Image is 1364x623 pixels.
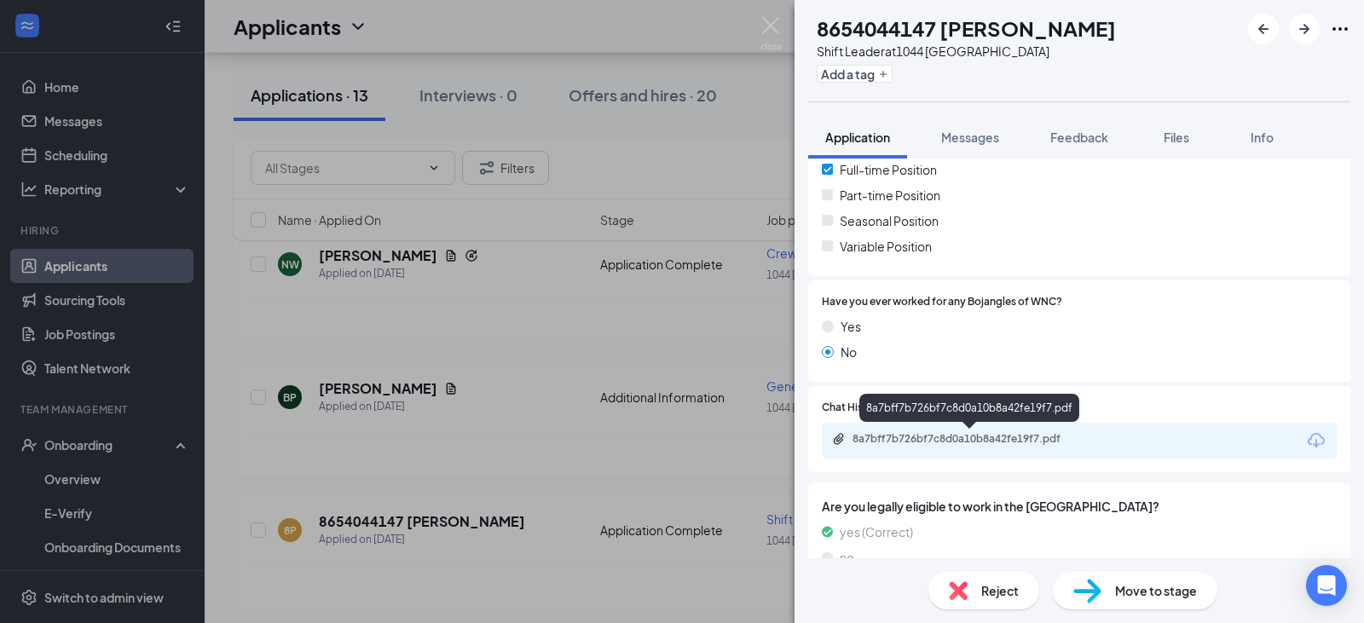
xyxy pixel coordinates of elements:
span: Feedback [1050,130,1108,145]
h1: 8654044147 [PERSON_NAME] [817,14,1116,43]
span: No [841,343,857,361]
span: Full-time Position [840,160,937,179]
span: yes (Correct) [840,522,913,541]
div: 8a7bff7b726bf7c8d0a10b8a42fe19f7.pdf [859,394,1079,422]
span: Files [1164,130,1189,145]
svg: ArrowLeftNew [1253,19,1274,39]
svg: Ellipses [1330,19,1350,39]
span: no [840,548,854,567]
svg: ArrowRight [1294,19,1315,39]
span: Move to stage [1115,581,1197,600]
svg: Download [1306,430,1326,451]
div: 8a7bff7b726bf7c8d0a10b8a42fe19f7.pdf [852,432,1091,446]
a: Paperclip8a7bff7b726bf7c8d0a10b8a42fe19f7.pdf [832,432,1108,448]
button: PlusAdd a tag [817,65,893,83]
svg: Paperclip [832,432,846,446]
span: Chat History [822,400,883,416]
span: Seasonal Position [840,211,939,230]
span: Are you legally eligible to work in the [GEOGRAPHIC_DATA]? [822,497,1337,516]
span: Yes [841,317,861,336]
button: ArrowLeftNew [1248,14,1279,44]
span: Messages [941,130,999,145]
span: Reject [981,581,1019,600]
span: Variable Position [840,237,932,256]
span: Part-time Position [840,186,940,205]
div: Shift Leader at 1044 [GEOGRAPHIC_DATA] [817,43,1116,60]
svg: Plus [878,69,888,79]
span: Have you ever worked for any Bojangles of WNC? [822,294,1062,310]
span: Info [1251,130,1274,145]
button: ArrowRight [1289,14,1320,44]
span: Application [825,130,890,145]
div: Open Intercom Messenger [1306,565,1347,606]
